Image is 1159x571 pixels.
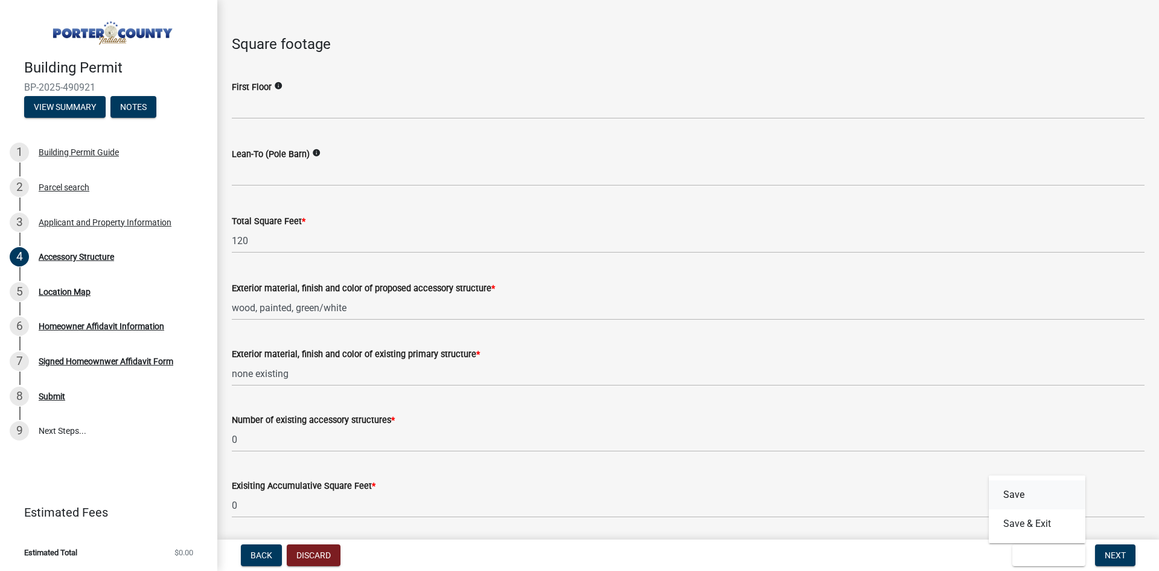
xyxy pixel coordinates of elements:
[989,509,1085,538] button: Save & Exit
[1022,550,1068,560] span: Save & Exit
[241,544,282,566] button: Back
[10,143,29,162] div: 1
[1105,550,1126,560] span: Next
[10,421,29,440] div: 9
[251,550,272,560] span: Back
[312,149,321,157] i: info
[1095,544,1135,566] button: Next
[110,103,156,112] wm-modal-confirm: Notes
[39,218,171,227] div: Applicant and Property Information
[110,96,156,118] button: Notes
[24,13,198,47] img: Porter County, Indiana
[24,96,106,118] button: View Summary
[24,82,193,93] span: BP-2025-490921
[10,213,29,232] div: 3
[10,178,29,197] div: 2
[24,59,208,77] h4: Building Permit
[39,253,114,261] div: Accessory Structure
[232,285,495,293] label: Exterior material, finish and color of proposed accessory structure
[174,549,193,556] span: $0.00
[39,357,173,366] div: Signed Homeownwer Affidavit Form
[232,416,395,425] label: Number of existing accessory structures
[232,482,375,491] label: Exisiting Accumulative Square Feet
[10,317,29,336] div: 6
[989,476,1085,543] div: Save & Exit
[39,183,89,192] div: Parcel search
[39,288,91,296] div: Location Map
[10,500,198,524] a: Estimated Fees
[24,549,77,556] span: Estimated Total
[232,218,305,226] label: Total Square Feet
[232,83,272,92] label: First Floor
[39,392,65,401] div: Submit
[232,350,480,359] label: Exterior material, finish and color of existing primary structure
[24,103,106,112] wm-modal-confirm: Summary
[232,150,310,159] label: Lean-To (Pole Barn)
[10,387,29,406] div: 8
[10,247,29,266] div: 4
[287,544,340,566] button: Discard
[989,480,1085,509] button: Save
[10,282,29,302] div: 5
[274,82,283,90] i: info
[39,148,119,156] div: Building Permit Guide
[39,322,164,331] div: Homeowner Affidavit Information
[1012,544,1085,566] button: Save & Exit
[232,36,1145,53] h4: Square footage
[10,352,29,371] div: 7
